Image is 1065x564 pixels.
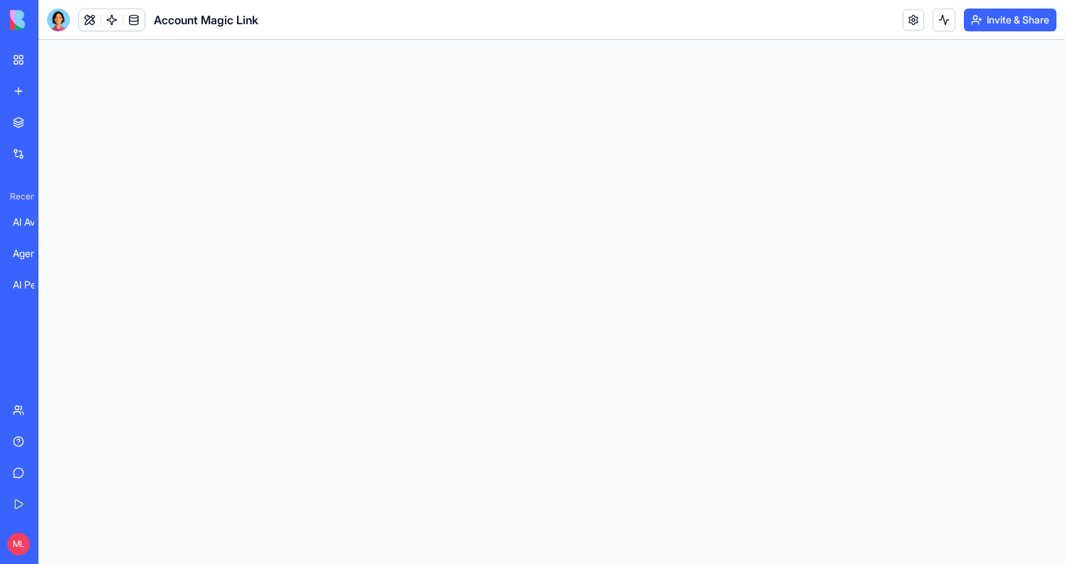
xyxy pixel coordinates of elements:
div: Agent Studio [13,246,53,261]
span: ML [7,533,30,555]
img: logo [10,10,98,30]
button: Invite & Share [964,9,1056,31]
a: Agent Studio [4,239,61,268]
a: AI Persona Generator [4,271,61,299]
span: Recent [4,191,34,202]
div: AI Persona Generator [13,278,53,292]
span: Account Magic Link [154,11,258,28]
a: AI Avatar Generator Studio [4,208,61,236]
div: AI Avatar Generator Studio [13,215,53,229]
